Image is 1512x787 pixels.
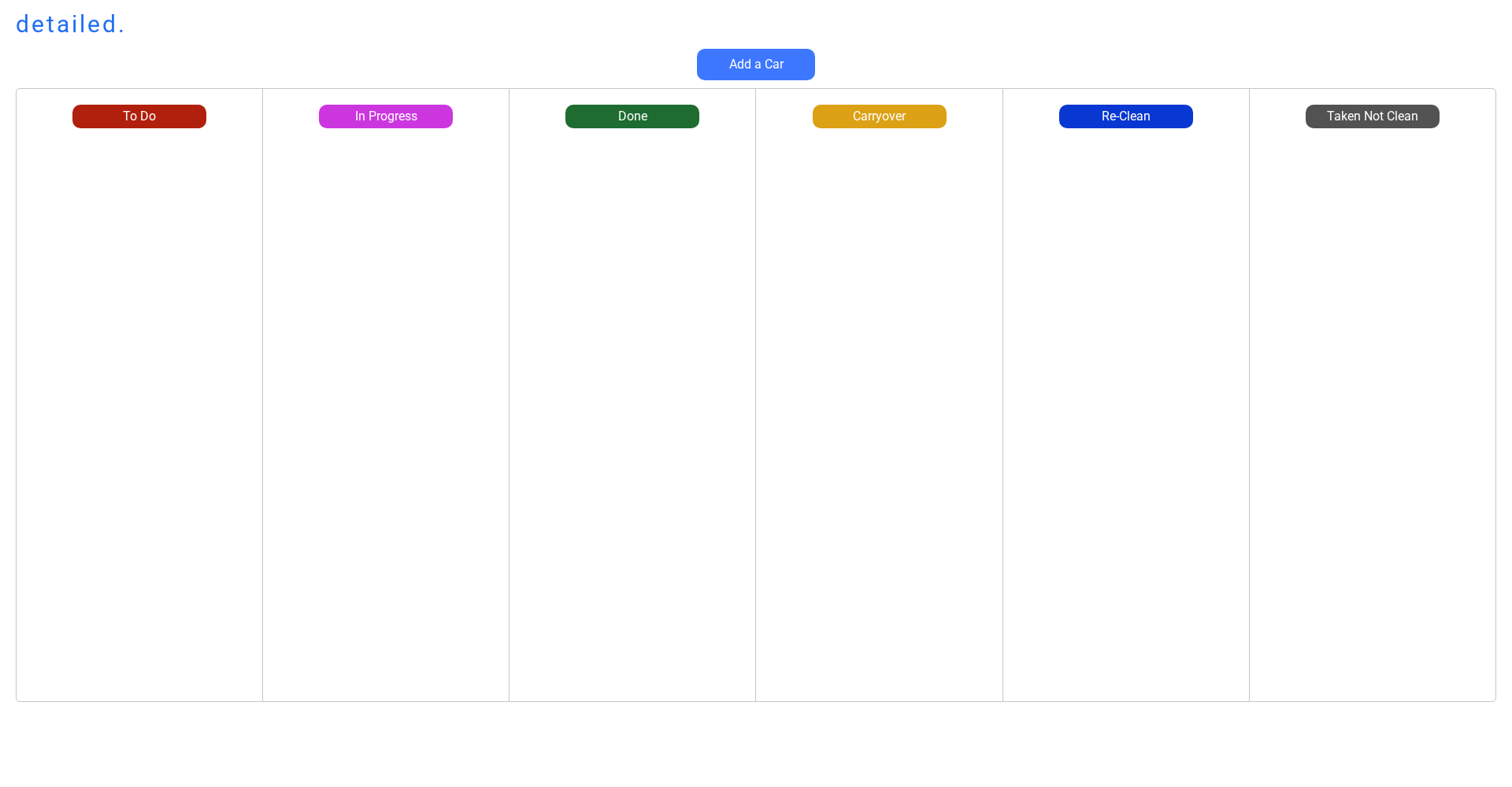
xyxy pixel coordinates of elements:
div: Carryover [813,108,947,125]
h1: detailed. [16,8,127,41]
div: In Progress [319,108,453,125]
div: To Do [72,108,206,125]
button: Add a Car [697,49,815,80]
div: Taken Not Clean [1306,108,1440,125]
div: Done [565,108,699,125]
div: Re-Clean [1059,108,1193,125]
